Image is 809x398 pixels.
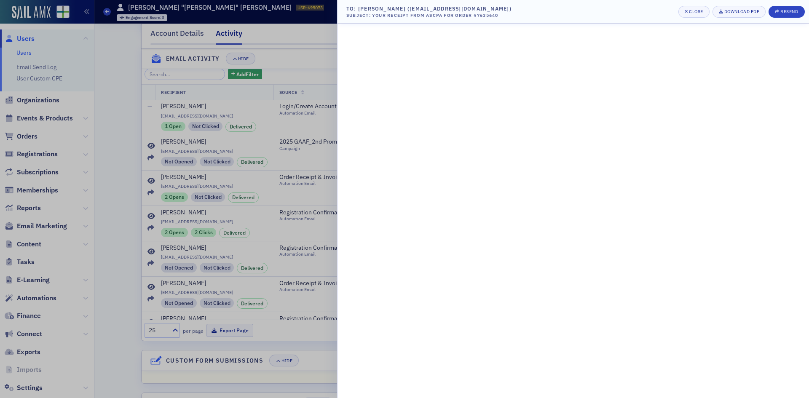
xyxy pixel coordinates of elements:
[769,6,804,18] button: Resend
[346,12,512,19] div: Subject: Your Receipt from ASCPA for Order #7635640
[346,5,512,12] div: To: [PERSON_NAME] ([EMAIL_ADDRESS][DOMAIN_NAME])
[780,9,798,14] div: Resend
[713,6,766,18] a: Download PDF
[724,9,759,14] div: Download PDF
[689,9,703,14] div: Close
[678,6,710,18] button: Close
